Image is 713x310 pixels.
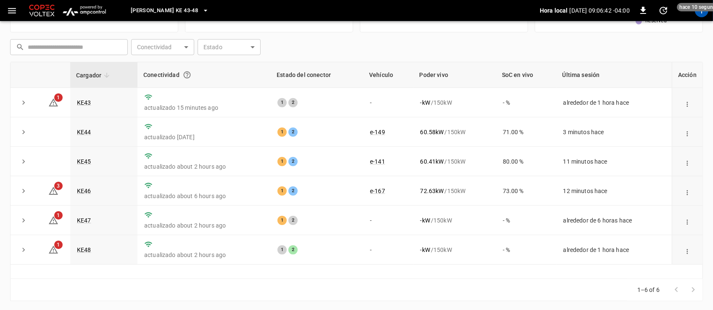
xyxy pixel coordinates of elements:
span: 1 [54,211,63,220]
th: Estado del conector [271,62,363,88]
div: / 150 kW [420,98,489,107]
button: [PERSON_NAME] KE 43-48 [127,3,212,19]
div: action cell options [681,128,693,136]
p: Hora local [540,6,568,15]
div: 2 [288,157,298,166]
a: 1 [48,217,58,223]
div: action cell options [681,187,693,195]
div: 1 [277,157,287,166]
td: - [363,235,413,265]
a: KE46 [77,188,91,194]
img: Customer Logo [27,3,56,19]
a: 3 [48,187,58,194]
div: 1 [277,216,287,225]
p: 60.58 kW [420,128,444,136]
button: expand row [17,185,30,197]
div: 1 [277,245,287,254]
a: KE48 [77,246,91,253]
div: 2 [288,216,298,225]
p: - kW [420,246,430,254]
div: / 150 kW [420,157,489,166]
a: KE45 [77,158,91,165]
div: 2 [288,98,298,107]
td: - [363,206,413,235]
div: 1 [277,98,287,107]
td: - % [496,206,557,235]
p: - kW [420,98,430,107]
button: set refresh interval [657,4,670,17]
td: - [363,88,413,117]
div: / 150 kW [420,128,489,136]
th: Poder vivo [414,62,496,88]
div: Conectividad [143,67,265,82]
p: 72.63 kW [420,187,444,195]
p: - kW [420,216,430,225]
p: 1–6 of 6 [637,286,660,294]
p: [DATE] 09:06:42 -04:00 [570,6,630,15]
td: - % [496,235,557,265]
td: - % [496,88,557,117]
div: / 150 kW [420,216,489,225]
a: e-167 [370,188,385,194]
td: 80.00 % [496,147,557,176]
a: 1 [48,246,58,253]
td: 11 minutos hace [557,147,672,176]
p: 60.41 kW [420,157,444,166]
th: Última sesión [557,62,672,88]
a: 1 [48,98,58,105]
button: expand row [17,155,30,168]
div: action cell options [681,246,693,254]
div: / 150 kW [420,187,489,195]
a: KE44 [77,129,91,135]
div: 1 [277,186,287,196]
th: Vehículo [363,62,413,88]
button: expand row [17,244,30,256]
td: alrededor de 1 hora hace [557,235,672,265]
td: 73.00 % [496,176,557,206]
span: 3 [54,182,63,190]
button: expand row [17,214,30,227]
div: 2 [288,127,298,137]
td: 3 minutos hace [557,117,672,147]
span: 1 [54,93,63,102]
button: expand row [17,126,30,138]
div: action cell options [681,216,693,225]
th: SoC en vivo [496,62,557,88]
div: 2 [288,245,298,254]
a: KE47 [77,217,91,224]
img: ampcontrol.io logo [60,3,109,19]
div: 1 [277,127,287,137]
div: action cell options [681,157,693,166]
a: KE43 [77,99,91,106]
div: / 150 kW [420,246,489,254]
th: Acción [672,62,702,88]
p: actualizado about 6 hours ago [144,192,264,200]
td: 12 minutos hace [557,176,672,206]
span: 1 [54,241,63,249]
td: alrededor de 1 hora hace [557,88,672,117]
a: e-149 [370,129,385,135]
p: actualizado about 2 hours ago [144,251,264,259]
p: actualizado about 2 hours ago [144,162,264,171]
p: actualizado 15 minutes ago [144,103,264,112]
button: expand row [17,96,30,109]
a: e-141 [370,158,385,165]
span: Cargador [76,70,112,80]
p: actualizado about 2 hours ago [144,221,264,230]
td: 71.00 % [496,117,557,147]
button: Conexión entre el cargador y nuestro software. [180,67,195,82]
span: [PERSON_NAME] KE 43-48 [131,6,198,16]
td: alrededor de 6 horas hace [557,206,672,235]
span: Reserved [645,17,667,25]
div: 2 [288,186,298,196]
p: actualizado [DATE] [144,133,264,141]
div: action cell options [681,98,693,107]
